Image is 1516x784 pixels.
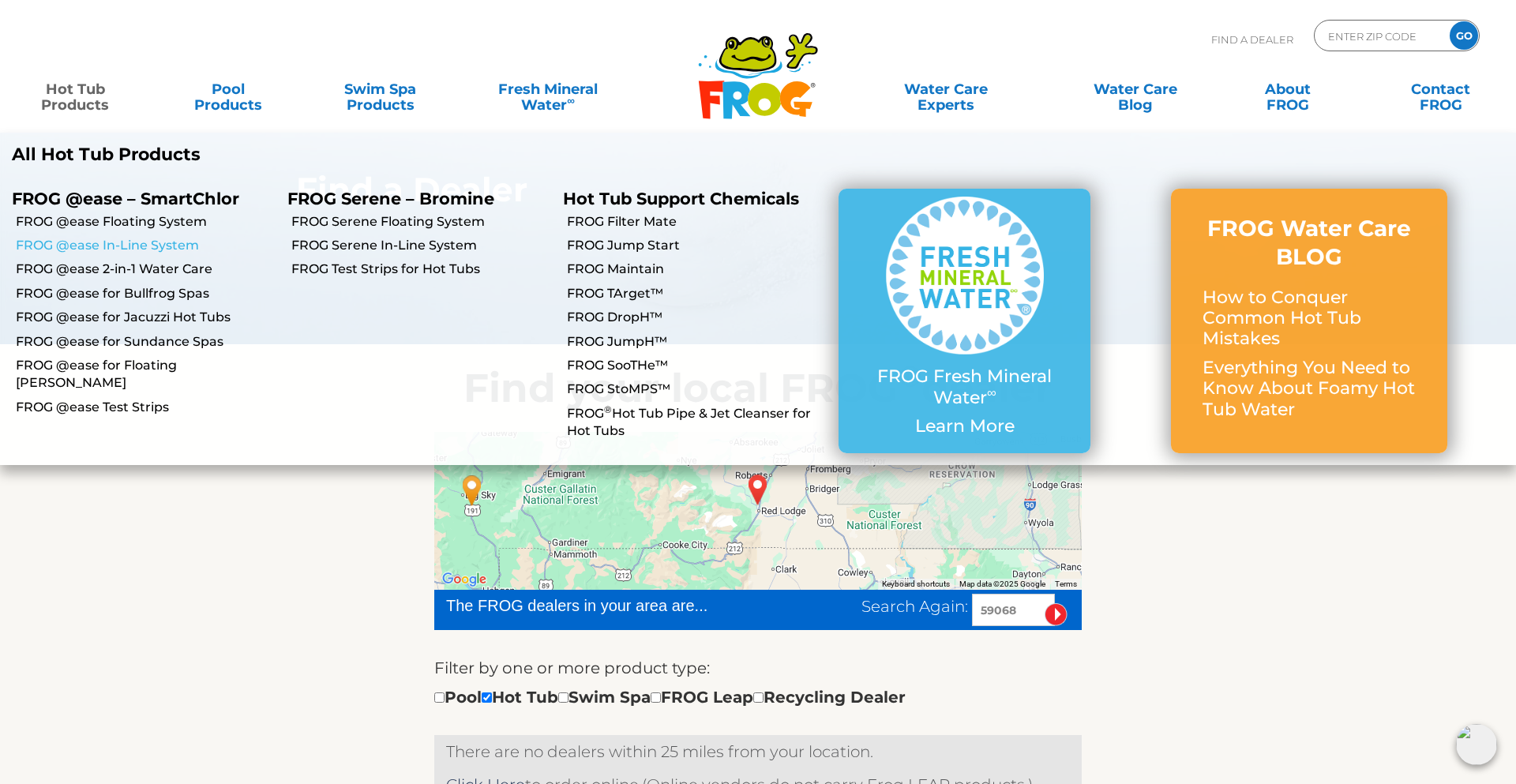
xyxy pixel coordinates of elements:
a: Water CareExperts [849,73,1041,105]
a: FROG Test Strips for Hot Tubs [291,261,551,278]
a: Open this area in Google Maps (opens a new window) [438,569,490,590]
a: FROG @ease Test Strips [16,399,276,416]
label: Filter by one or more product type: [434,655,710,681]
p: Learn More [870,416,1059,437]
p: Find A Dealer [1211,20,1293,59]
div: Mountain Hot Tub - Big Sky - 97 miles away. [448,463,497,518]
a: Hot TubProducts [16,73,134,105]
h3: FROG Water Care BLOG [1203,214,1416,272]
a: FROG Water Care BLOG How to Conquer Common Hot Tub Mistakes Everything You Need to Know About Foa... [1203,214,1416,428]
a: FROG @ease for Bullfrog Spas [16,285,276,302]
a: FROG TArget™ [567,285,827,302]
a: FROG Maintain [567,261,827,278]
a: FROG @ease for Jacuzzi Hot Tubs [16,309,276,326]
div: Pool Hot Tub Swim Spa FROG Leap Recycling Dealer [434,685,906,710]
a: Swim SpaProducts [321,73,440,105]
a: Water CareBlog [1076,73,1195,105]
sup: ® [604,403,612,415]
a: FROG @ease In-Line System [16,237,276,254]
a: FROG Jump Start [567,237,827,254]
p: How to Conquer Common Hot Tub Mistakes [1203,287,1416,350]
a: FROG Serene Floating System [291,213,551,231]
a: FROG Serene In-Line System [291,237,551,254]
p: FROG Serene – Bromine [287,189,539,208]
a: Terms (opens in new tab) [1055,580,1077,588]
input: Zip Code Form [1326,24,1433,47]
a: FROG®Hot Tub Pipe & Jet Cleanser for Hot Tubs [567,405,827,441]
a: Fresh MineralWater∞ [474,73,622,105]
p: FROG Fresh Mineral Water [870,366,1059,408]
a: FROG SooTHe™ [567,357,827,374]
a: FROG @ease for Sundance Spas [16,333,276,351]
a: ContactFROG [1382,73,1500,105]
button: Keyboard shortcuts [882,579,950,590]
sup: ∞ [567,94,575,107]
a: FROG JumpH™ [567,333,827,351]
img: openIcon [1456,724,1497,765]
a: AboutFROG [1229,73,1347,105]
a: FROG Fresh Mineral Water∞ Learn More [870,197,1059,445]
a: FROG @ease for Floating [PERSON_NAME] [16,357,276,392]
span: Search Again: [861,597,968,616]
img: Google [438,569,490,590]
a: FROG @ease 2-in-1 Water Care [16,261,276,278]
input: Submit [1045,603,1068,626]
a: Hot Tub Support Chemicals [563,189,799,208]
sup: ∞ [987,384,996,400]
p: FROG @ease – SmartChlor [12,189,264,208]
a: FROG StoMPS™ [567,381,827,398]
p: Everything You Need to Know About Foamy Hot Tub Water [1203,358,1416,420]
div: LUTHER, MT 59068 [734,462,782,517]
div: The FROG dealers in your area are... [446,594,764,617]
a: FROG Filter Mate [567,213,827,231]
a: PoolProducts [168,73,287,105]
a: FROG @ease Floating System [16,213,276,231]
input: GO [1450,21,1478,50]
a: All Hot Tub Products [12,144,746,165]
span: Map data ©2025 Google [959,580,1045,588]
p: There are no dealers within 25 miles from your location. [446,739,1070,764]
a: FROG DropH™ [567,309,827,326]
